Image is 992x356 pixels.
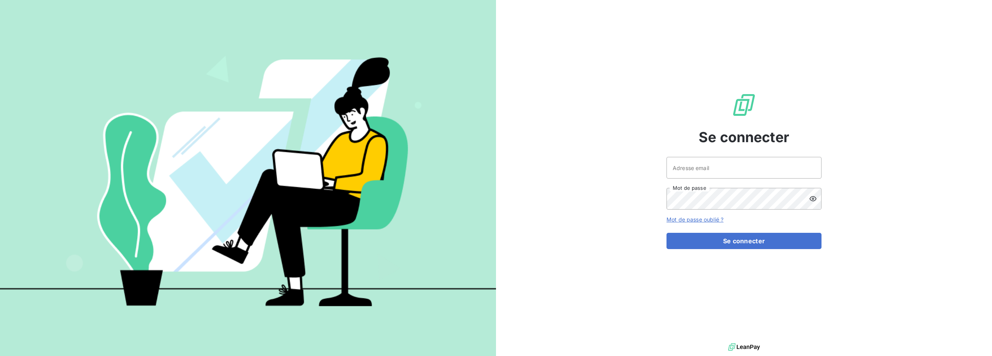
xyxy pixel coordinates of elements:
a: Mot de passe oublié ? [666,216,723,223]
img: Logo LeanPay [732,93,756,117]
img: logo [728,341,760,353]
button: Se connecter [666,233,821,249]
input: placeholder [666,157,821,179]
span: Se connecter [699,127,789,148]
